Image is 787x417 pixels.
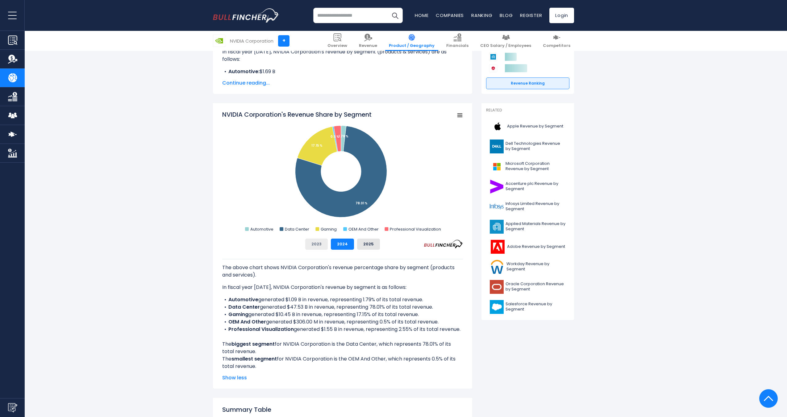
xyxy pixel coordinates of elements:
[490,140,504,153] img: DELL logo
[486,178,569,195] a: Accenture plc Revenue by Segment
[390,226,441,232] text: Professional Visualization
[228,311,248,318] b: Gaming
[222,296,463,303] li: generated $1.09 B in revenue, representing 1.79% of its total revenue.
[490,220,504,234] img: AMAT logo
[231,340,275,348] b: biggest segment
[489,64,497,72] img: Broadcom competitors logo
[228,326,294,333] b: Professional Visualization
[506,281,566,292] span: Oracle Corporation Revenue by Segment
[486,238,569,255] a: Adobe Revenue by Segment
[357,239,380,250] button: 2025
[321,226,337,232] text: Gaming
[506,221,566,232] span: Applied Materials Revenue by Segment
[446,43,468,48] span: Financials
[387,8,403,23] button: Search
[222,374,463,382] span: Show less
[222,259,463,370] div: The for NVIDIA Corporation is the Data Center, which represents 78.01% of its total revenue. The ...
[486,77,569,89] a: Revenue Ranking
[348,226,379,232] text: OEM And Other
[486,298,569,315] a: Salesforce Revenue by Segment
[477,31,535,51] a: CEO Salary / Employees
[222,264,463,279] p: The above chart shows NVIDIA Corporation's revenue percentage share by segment (products and serv...
[506,161,566,172] span: Microsoft Corporation Revenue by Segment
[549,8,574,23] a: Login
[311,143,323,148] tspan: 17.15 %
[443,31,472,51] a: Financials
[331,134,339,139] tspan: 0.5 %
[520,12,542,19] a: Register
[213,8,279,23] img: bullfincher logo
[486,278,569,295] a: Oracle Corporation Revenue by Segment
[355,31,381,51] a: Revenue
[228,68,260,75] b: Automotive:
[222,318,463,326] li: generated $306.00 M in revenue, representing 0.5% of its total revenue.
[543,43,570,48] span: Competitors
[490,160,504,173] img: MSFT logo
[213,8,279,23] a: Go to homepage
[436,12,464,19] a: Companies
[507,244,565,249] span: Adobe Revenue by Segment
[339,134,348,139] tspan: 1.79 %
[385,31,438,51] a: Product / Geography
[506,201,566,212] span: Infosys Limited Revenue by Segment
[222,48,463,63] p: In fiscal year [DATE], NVIDIA Corporation's revenue by segment (products & services) are as follows:
[486,118,569,135] a: Apple Revenue by Segment
[213,35,225,47] img: NVDA logo
[222,79,463,87] span: Continue reading...
[228,303,260,311] b: Data Center
[471,12,492,19] a: Ranking
[506,181,566,192] span: Accenture plc Revenue by Segment
[507,124,563,129] span: Apple Revenue by Segment
[490,180,504,194] img: ACN logo
[359,43,377,48] span: Revenue
[331,239,354,250] button: 2024
[490,240,505,254] img: ADBE logo
[489,53,497,61] img: Applied Materials competitors logo
[539,31,574,51] a: Competitors
[415,12,428,19] a: Home
[506,141,566,152] span: Dell Technologies Revenue by Segment
[228,296,258,303] b: Automotive
[222,284,463,291] p: In fiscal year [DATE], NVIDIA Corporation's revenue by segment is as follows:
[222,326,463,333] li: generated $1.55 B in revenue, representing 2.55% of its total revenue.
[222,110,372,119] tspan: NVIDIA Corporation's Revenue Share by Segment
[305,239,328,250] button: 2023
[356,201,368,206] tspan: 78.01 %
[228,318,266,325] b: OEM And Other
[490,260,505,274] img: WDAY logo
[389,43,435,48] span: Product / Geography
[222,311,463,318] li: generated $10.45 B in revenue, representing 17.15% of its total revenue.
[231,355,277,362] b: smallest segment
[490,119,505,133] img: AAPL logo
[490,300,504,314] img: CRM logo
[506,261,566,272] span: Workday Revenue by Segment
[490,200,504,214] img: INFY logo
[480,43,531,48] span: CEO Salary / Employees
[486,198,569,215] a: Infosys Limited Revenue by Segment
[506,302,566,312] span: Salesforce Revenue by Segment
[222,110,463,234] svg: NVIDIA Corporation's Revenue Share by Segment
[222,405,463,414] h2: Summary Table
[500,12,513,19] a: Blog
[230,37,273,44] div: NVIDIA Corporation
[486,258,569,275] a: Workday Revenue by Segment
[250,226,273,232] text: Automotive
[222,68,463,75] li: $1.69 B
[490,280,504,294] img: ORCL logo
[486,158,569,175] a: Microsoft Corporation Revenue by Segment
[222,303,463,311] li: generated $47.53 B in revenue, representing 78.01% of its total revenue.
[486,218,569,235] a: Applied Materials Revenue by Segment
[327,43,347,48] span: Overview
[278,35,289,47] a: +
[324,31,351,51] a: Overview
[486,138,569,155] a: Dell Technologies Revenue by Segment
[486,108,569,113] p: Related
[285,226,309,232] text: Data Center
